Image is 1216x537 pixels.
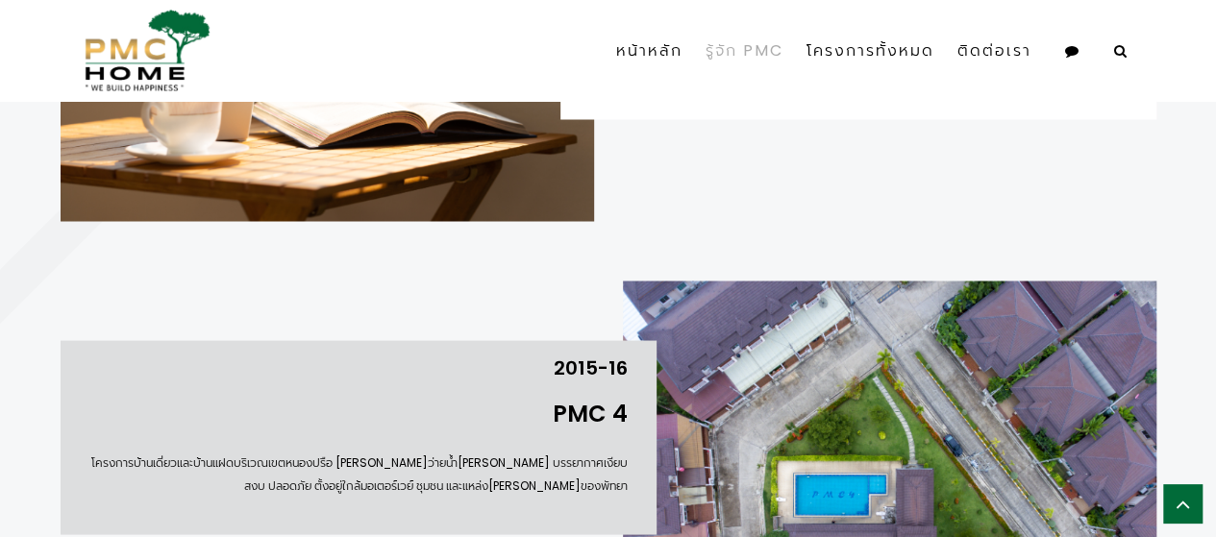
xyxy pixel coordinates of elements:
p: โครงการบ้านเดี่ยวและบ้านแฝดบริเวณเขตหนองปรือ [PERSON_NAME]ว่ายน้ำ[PERSON_NAME] บรรยากาศเงียบสงบ ป... [89,451,628,497]
a: หน้าหลัก [605,17,694,85]
a: รู้จัก PMC [694,17,795,85]
img: pmc-logo [77,10,211,91]
a: ติดต่อเรา [946,17,1043,85]
h3: 2015-16 [89,354,628,379]
a: โครงการทั้งหมด [795,17,946,85]
h1: PMC 4 [89,399,628,427]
